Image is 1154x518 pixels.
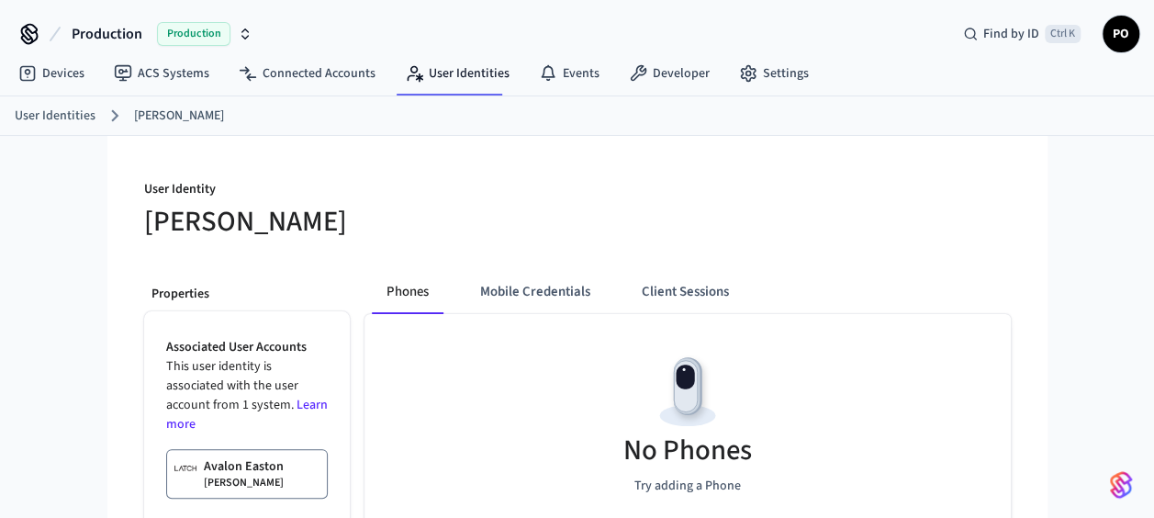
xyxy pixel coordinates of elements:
a: User Identities [15,107,95,126]
h5: No Phones [623,432,752,469]
a: Settings [724,57,823,90]
a: Devices [4,57,99,90]
button: PO [1103,16,1139,52]
span: Find by ID [983,25,1039,43]
a: User Identities [390,57,524,90]
p: Associated User Accounts [166,338,328,357]
p: Try adding a Phone [634,477,741,496]
p: [PERSON_NAME] [204,476,284,490]
img: SeamLogoGradient.69752ec5.svg [1110,470,1132,500]
a: [PERSON_NAME] [134,107,224,126]
button: Client Sessions [627,270,744,314]
button: Mobile Credentials [465,270,605,314]
p: Avalon Easton [204,457,284,476]
p: Properties [151,285,342,304]
img: Latch Building Logo [174,457,196,479]
a: Avalon Easton[PERSON_NAME] [166,449,328,499]
a: ACS Systems [99,57,224,90]
a: Events [524,57,614,90]
img: Devices Empty State [646,351,729,434]
p: This user identity is associated with the user account from 1 system. [166,357,328,434]
button: Phones [372,270,443,314]
span: Ctrl K [1045,25,1081,43]
p: User Identity [144,180,566,203]
a: Developer [614,57,724,90]
a: Learn more [166,396,328,434]
h5: [PERSON_NAME] [144,203,566,241]
span: Production [157,22,230,46]
span: Production [72,23,142,45]
a: Connected Accounts [224,57,390,90]
span: PO [1104,17,1137,51]
div: Find by IDCtrl K [948,17,1095,51]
